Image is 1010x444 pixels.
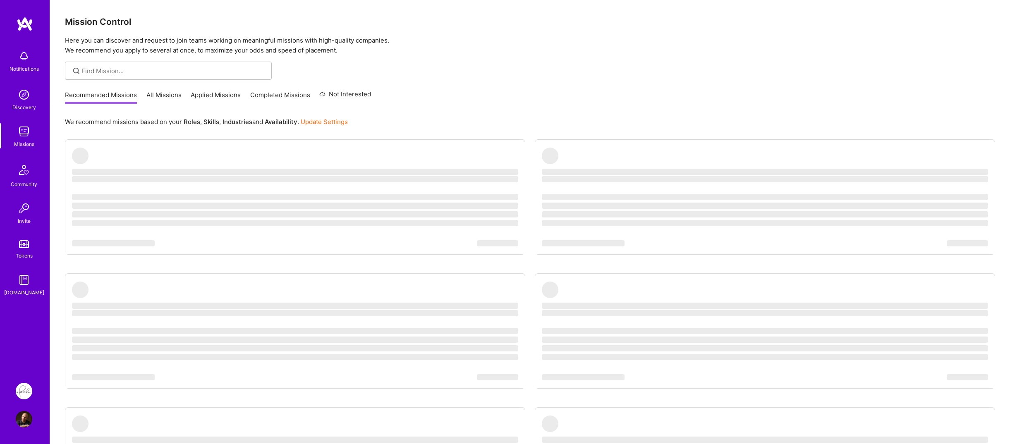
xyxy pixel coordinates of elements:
[223,118,252,126] b: Industries
[146,91,182,104] a: All Missions
[265,118,297,126] b: Availability
[17,17,33,31] img: logo
[319,89,371,104] a: Not Interested
[11,180,37,189] div: Community
[191,91,241,104] a: Applied Missions
[18,217,31,225] div: Invite
[16,48,32,64] img: bell
[250,91,310,104] a: Completed Missions
[16,123,32,140] img: teamwork
[14,160,34,180] img: Community
[81,67,266,75] input: Find Mission...
[16,411,32,427] img: User Avatar
[65,36,995,55] p: Here you can discover and request to join teams working on meaningful missions with high-quality ...
[16,86,32,103] img: discovery
[184,118,200,126] b: Roles
[16,383,32,399] img: Pearl: ML Engineering Team
[65,91,137,104] a: Recommended Missions
[16,272,32,288] img: guide book
[16,251,33,260] div: Tokens
[12,103,36,112] div: Discovery
[14,140,34,148] div: Missions
[10,64,39,73] div: Notifications
[14,411,34,427] a: User Avatar
[65,17,995,27] h3: Mission Control
[65,117,348,126] p: We recommend missions based on your , , and .
[72,66,81,76] i: icon SearchGrey
[14,383,34,399] a: Pearl: ML Engineering Team
[203,118,219,126] b: Skills
[19,240,29,248] img: tokens
[16,200,32,217] img: Invite
[301,118,348,126] a: Update Settings
[4,288,44,297] div: [DOMAIN_NAME]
